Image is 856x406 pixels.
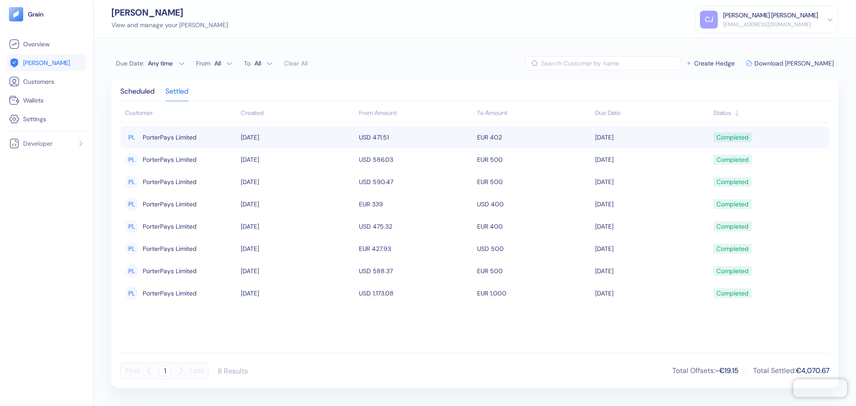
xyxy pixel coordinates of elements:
td: EUR 402 [475,126,593,148]
a: Overview [9,39,84,49]
td: [DATE] [593,148,711,171]
div: CJ [700,11,718,29]
td: EUR 500 [475,260,593,282]
td: USD 588.37 [357,260,475,282]
div: Sort ascending [713,108,825,118]
td: USD 586.03 [357,148,475,171]
td: [DATE] [239,193,357,215]
td: [DATE] [239,215,357,238]
div: Completed [716,263,749,279]
input: Search Customer by name [541,56,681,70]
span: Wallets [23,96,44,105]
button: Due Date:Any time [116,59,185,68]
div: Total Settled : [753,365,829,376]
td: [DATE] [593,215,711,238]
div: Scheduled [120,88,155,101]
td: USD 400 [475,193,593,215]
span: PorterPays Limited [143,241,197,256]
button: From [212,56,233,70]
div: PL [125,175,138,189]
span: -€19.15 [715,366,738,375]
div: Completed [716,241,749,256]
span: PorterPays Limited [143,219,197,234]
div: Completed [716,197,749,212]
div: [PERSON_NAME] [PERSON_NAME] [723,11,818,20]
a: Wallets [9,95,84,106]
td: [DATE] [593,171,711,193]
span: Customers [23,77,54,86]
div: PL [125,153,138,166]
span: PorterPays Limited [143,286,197,301]
td: USD 590.47 [357,171,475,193]
span: PorterPays Limited [143,152,197,167]
div: Any time [148,59,175,68]
td: EUR 427.93 [357,238,475,260]
label: To [244,60,251,66]
a: Customers [9,76,84,87]
td: USD 1,173.08 [357,282,475,304]
div: View and manage your [PERSON_NAME] [111,21,228,30]
div: Completed [716,130,749,145]
div: PL [125,197,138,211]
span: [PERSON_NAME] [23,58,70,67]
th: Customer [120,105,239,123]
td: [DATE] [593,282,711,304]
td: EUR 500 [475,148,593,171]
td: EUR 500 [475,171,593,193]
div: Sort ascending [241,108,354,118]
td: [DATE] [239,126,357,148]
span: Create Hedge [694,60,735,66]
th: To Amount [475,105,593,123]
div: Total Offsets : [672,365,738,376]
td: [DATE] [239,171,357,193]
td: [DATE] [239,260,357,282]
div: Completed [716,174,749,189]
iframe: Chatra live chat [793,379,847,397]
div: Completed [716,152,749,167]
a: [PERSON_NAME] [9,57,84,68]
span: €4,070.67 [796,366,829,375]
img: logo [28,11,44,17]
button: To [252,56,273,70]
button: Create Hedge [686,60,735,66]
a: Settings [9,114,84,124]
span: Due Date : [116,59,144,68]
span: PorterPays Limited [143,130,197,145]
div: PL [125,220,138,233]
td: USD 500 [475,238,593,260]
td: [DATE] [593,126,711,148]
td: EUR 1,000 [475,282,593,304]
td: [DATE] [239,238,357,260]
td: [DATE] [239,148,357,171]
div: 8 Results [218,366,248,376]
span: PorterPays Limited [143,174,197,189]
span: Developer [23,139,53,148]
div: PL [125,264,138,278]
div: Completed [716,286,749,301]
button: Download [PERSON_NAME] [746,60,834,66]
span: Overview [23,40,49,49]
label: From [196,60,210,66]
div: [EMAIL_ADDRESS][DOMAIN_NAME] [723,21,818,29]
td: [DATE] [593,260,711,282]
div: PL [125,242,138,255]
td: [DATE] [239,282,357,304]
td: USD 475.32 [357,215,475,238]
span: Download [PERSON_NAME] [754,60,834,66]
button: Last [190,362,204,379]
td: [DATE] [593,193,711,215]
div: PL [125,131,138,144]
button: First [125,362,140,379]
img: logo-tablet-V2.svg [9,7,23,21]
div: [PERSON_NAME] [111,8,228,17]
td: EUR 400 [475,215,593,238]
div: Settled [165,88,189,101]
div: PL [125,287,138,300]
span: PorterPays Limited [143,197,197,212]
div: Sort ascending [595,108,709,118]
td: [DATE] [593,238,711,260]
th: From Amount [357,105,475,123]
td: EUR 339 [357,193,475,215]
td: USD 471.51 [357,126,475,148]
